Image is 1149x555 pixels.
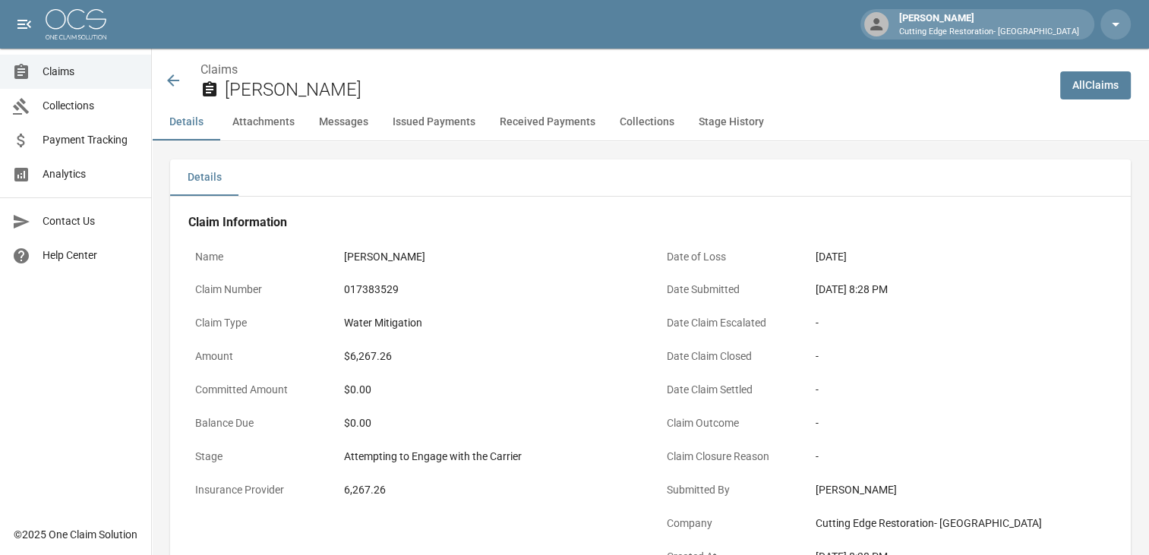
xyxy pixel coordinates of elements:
[307,104,380,140] button: Messages
[687,104,776,140] button: Stage History
[188,408,325,438] p: Balance Due
[344,282,635,298] div: 017383529
[43,213,139,229] span: Contact Us
[816,516,1106,531] div: Cutting Edge Restoration- [GEOGRAPHIC_DATA]
[380,104,488,140] button: Issued Payments
[170,159,238,196] button: Details
[608,104,687,140] button: Collections
[344,449,635,465] div: Attempting to Engage with the Carrier
[152,104,220,140] button: Details
[660,342,797,371] p: Date Claim Closed
[816,348,1106,364] div: -
[816,449,1106,465] div: -
[660,408,797,438] p: Claim Outcome
[1060,71,1131,99] a: AllClaims
[660,375,797,405] p: Date Claim Settled
[188,375,325,405] p: Committed Amount
[188,242,325,272] p: Name
[816,249,1106,265] div: [DATE]
[170,159,1131,196] div: details tabs
[344,482,635,498] div: 6,267.26
[344,415,635,431] div: $0.00
[200,62,238,77] a: Claims
[43,132,139,148] span: Payment Tracking
[816,382,1106,398] div: -
[43,64,139,80] span: Claims
[46,9,106,39] img: ocs-logo-white-transparent.png
[816,315,1106,331] div: -
[43,98,139,114] span: Collections
[899,26,1079,39] p: Cutting Edge Restoration- [GEOGRAPHIC_DATA]
[43,166,139,182] span: Analytics
[188,475,325,505] p: Insurance Provider
[188,215,1113,230] h4: Claim Information
[660,475,797,505] p: Submitted By
[200,61,1048,79] nav: breadcrumb
[893,11,1085,38] div: [PERSON_NAME]
[43,248,139,263] span: Help Center
[816,415,1106,431] div: -
[152,104,1149,140] div: anchor tabs
[660,275,797,304] p: Date Submitted
[816,482,1106,498] div: [PERSON_NAME]
[660,308,797,338] p: Date Claim Escalated
[188,442,325,471] p: Stage
[220,104,307,140] button: Attachments
[9,9,39,39] button: open drawer
[488,104,608,140] button: Received Payments
[344,382,635,398] div: $0.00
[344,315,635,331] div: Water Mitigation
[188,342,325,371] p: Amount
[188,308,325,338] p: Claim Type
[225,79,1048,101] h2: [PERSON_NAME]
[660,442,797,471] p: Claim Closure Reason
[660,242,797,272] p: Date of Loss
[816,282,1106,298] div: [DATE] 8:28 PM
[344,249,635,265] div: [PERSON_NAME]
[188,275,325,304] p: Claim Number
[14,527,137,542] div: © 2025 One Claim Solution
[344,348,635,364] div: $6,267.26
[660,509,797,538] p: Company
